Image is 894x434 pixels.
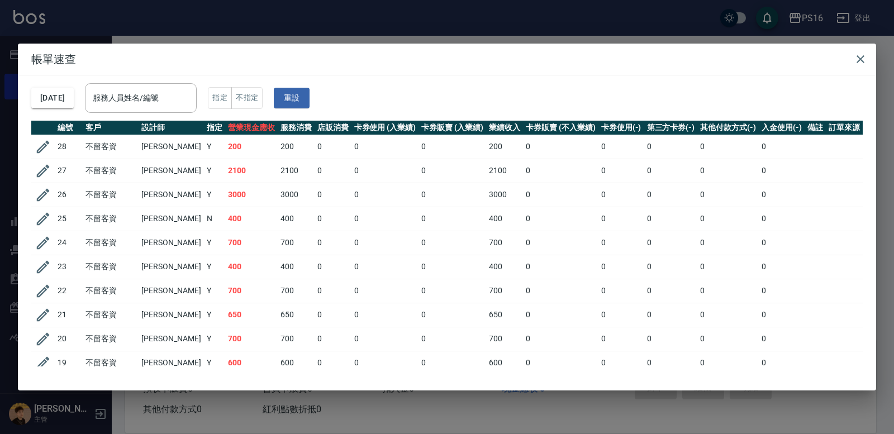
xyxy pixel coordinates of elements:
td: 0 [419,279,486,303]
button: 不指定 [231,87,263,109]
td: 0 [644,327,698,351]
td: 0 [759,303,805,327]
td: 0 [759,279,805,303]
td: 400 [486,255,523,279]
td: 700 [486,279,523,303]
td: Y [204,351,225,375]
td: 0 [598,135,644,159]
td: 0 [697,351,759,375]
th: 營業現金應收 [225,121,278,135]
td: 0 [644,255,698,279]
td: 不留客資 [83,303,139,327]
td: 0 [315,303,351,327]
td: 0 [315,255,351,279]
td: 23 [55,255,83,279]
td: 20 [55,327,83,351]
td: [PERSON_NAME] [139,207,204,231]
td: [PERSON_NAME] [139,159,204,183]
td: 28 [55,135,83,159]
td: 0 [523,279,598,303]
td: 400 [225,255,278,279]
td: 650 [225,303,278,327]
td: 0 [697,327,759,351]
td: Y [204,279,225,303]
button: 指定 [208,87,232,109]
td: 600 [225,351,278,375]
td: 2100 [225,159,278,183]
td: Y [204,135,225,159]
td: 0 [697,183,759,207]
td: 0 [315,159,351,183]
td: 200 [278,135,315,159]
td: 25 [55,207,83,231]
td: 27 [55,159,83,183]
td: 24 [55,231,83,255]
td: 0 [598,159,644,183]
td: 0 [598,183,644,207]
td: 0 [315,327,351,351]
td: 0 [419,255,486,279]
td: 不留客資 [83,135,139,159]
th: 第三方卡券(-) [644,121,698,135]
td: 0 [351,135,419,159]
th: 設計師 [139,121,204,135]
td: 0 [523,183,598,207]
td: 0 [697,279,759,303]
button: [DATE] [31,88,74,108]
th: 指定 [204,121,225,135]
th: 其他付款方式(-) [697,121,759,135]
button: 重設 [274,88,310,108]
td: 0 [697,255,759,279]
td: 0 [523,327,598,351]
td: 0 [598,351,644,375]
th: 卡券販賣 (入業績) [419,121,486,135]
td: 22 [55,279,83,303]
td: 0 [351,255,419,279]
td: 0 [644,351,698,375]
td: 0 [644,231,698,255]
td: 0 [697,207,759,231]
td: 不留客資 [83,279,139,303]
th: 訂單來源 [826,121,863,135]
td: N [204,207,225,231]
td: Y [204,159,225,183]
td: 0 [419,351,486,375]
td: 700 [278,327,315,351]
td: 0 [759,327,805,351]
td: [PERSON_NAME] [139,183,204,207]
td: 0 [419,303,486,327]
th: 卡券使用 (入業績) [351,121,419,135]
td: 0 [523,159,598,183]
td: 不留客資 [83,327,139,351]
td: 不留客資 [83,351,139,375]
td: 700 [225,231,278,255]
td: 0 [697,303,759,327]
td: 400 [278,255,315,279]
td: 0 [315,183,351,207]
td: 0 [598,231,644,255]
td: 0 [697,159,759,183]
td: 0 [598,279,644,303]
td: 200 [225,135,278,159]
td: 0 [759,351,805,375]
td: [PERSON_NAME] [139,231,204,255]
td: 21 [55,303,83,327]
td: 19 [55,351,83,375]
td: 700 [486,231,523,255]
td: 不留客資 [83,207,139,231]
td: 0 [644,159,698,183]
td: 400 [278,207,315,231]
td: 0 [419,183,486,207]
td: 0 [644,183,698,207]
td: 26 [55,183,83,207]
td: 0 [419,327,486,351]
th: 客戶 [83,121,139,135]
td: 0 [351,351,419,375]
td: 3000 [486,183,523,207]
td: 700 [225,279,278,303]
td: 不留客資 [83,183,139,207]
td: 0 [523,135,598,159]
td: 0 [697,135,759,159]
td: Y [204,183,225,207]
td: [PERSON_NAME] [139,303,204,327]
